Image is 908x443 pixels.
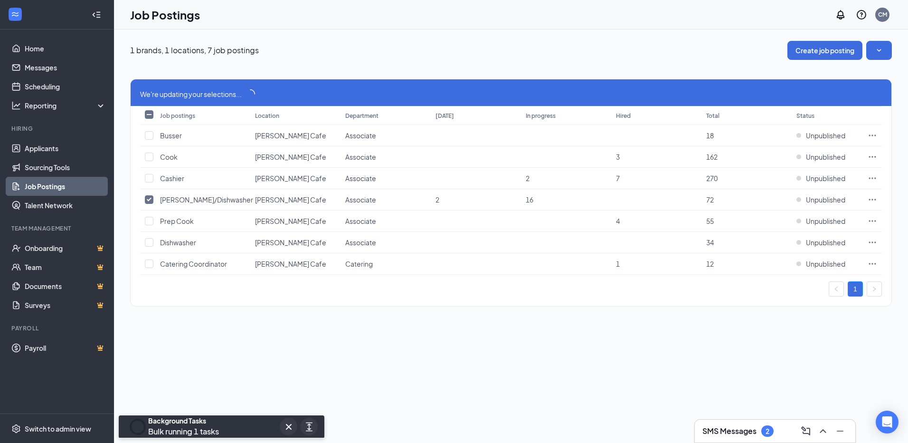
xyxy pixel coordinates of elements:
[435,195,439,204] span: 2
[834,425,846,437] svg: Minimize
[340,211,431,232] td: Associate
[25,77,106,96] a: Scheduling
[616,260,620,268] span: 1
[706,131,714,140] span: 18
[340,253,431,275] td: Catering
[148,426,219,436] span: Bulk running 1 tasks
[616,174,620,183] span: 7
[340,125,431,146] td: Associate
[250,125,340,146] td: Coit Campbell Cafe
[345,260,373,268] span: Catering
[345,217,376,225] span: Associate
[521,106,611,125] th: In progress
[806,238,845,247] span: Unpublished
[160,260,227,268] span: Catering Coordinator
[25,196,106,215] a: Talent Network
[706,217,714,225] span: 55
[25,239,106,258] a: OnboardingCrown
[25,139,106,158] a: Applicants
[10,10,20,19] svg: WorkstreamLogo
[345,238,376,247] span: Associate
[250,232,340,253] td: Coit Campbell Cafe
[160,153,178,161] span: Cook
[701,106,792,125] th: Total
[766,427,769,435] div: 2
[130,45,259,56] p: 1 brands, 1 locations, 7 job postings
[787,41,862,60] button: Create job posting
[817,425,829,437] svg: ChevronUp
[255,131,326,140] span: [PERSON_NAME] Cafe
[526,195,533,204] span: 16
[250,189,340,211] td: Coit Campbell Cafe
[25,177,106,196] a: Job Postings
[848,281,863,297] li: 1
[800,425,812,437] svg: ComposeMessage
[160,112,195,120] div: Job postings
[25,39,106,58] a: Home
[283,421,294,433] svg: Cross
[160,174,184,183] span: Cashier
[255,112,279,120] div: Location
[616,153,620,161] span: 3
[255,153,326,161] span: [PERSON_NAME] Cafe
[868,131,877,140] svg: Ellipses
[611,106,701,125] th: Hired
[340,232,431,253] td: Associate
[806,195,845,204] span: Unpublished
[706,153,718,161] span: 162
[11,324,104,332] div: Payroll
[11,101,21,110] svg: Analysis
[345,195,376,204] span: Associate
[867,281,882,297] button: right
[798,424,813,439] button: ComposeMessage
[250,146,340,168] td: Coit Campbell Cafe
[255,195,326,204] span: [PERSON_NAME] Cafe
[92,10,101,19] svg: Collapse
[866,41,892,60] button: SmallChevronDown
[868,195,877,204] svg: Ellipses
[345,153,376,161] span: Associate
[706,174,718,183] span: 270
[868,173,877,183] svg: Ellipses
[345,112,378,120] div: Department
[25,424,91,433] div: Switch to admin view
[25,338,106,357] a: PayrollCrown
[431,106,521,125] th: [DATE]
[160,217,194,225] span: Prep Cook
[160,195,253,204] span: [PERSON_NAME]/Dishwasher
[867,281,882,297] li: Next Page
[702,426,757,436] h3: SMS Messages
[806,216,845,226] span: Unpublished
[25,277,106,296] a: DocumentsCrown
[25,101,106,110] div: Reporting
[11,224,104,232] div: Team Management
[706,260,714,268] span: 12
[526,174,530,183] span: 2
[833,286,839,292] span: left
[856,9,867,20] svg: QuestionInfo
[25,158,106,177] a: Sourcing Tools
[25,58,106,77] a: Messages
[792,106,863,125] th: Status
[848,282,862,296] a: 1
[340,146,431,168] td: Associate
[250,211,340,232] td: Coit Campbell Cafe
[140,89,242,99] span: We're updating your selections...
[245,89,255,99] span: loading
[806,131,845,140] span: Unpublished
[340,168,431,189] td: Associate
[876,411,899,433] div: Open Intercom Messenger
[255,217,326,225] span: [PERSON_NAME] Cafe
[303,421,315,433] svg: ArrowsExpand
[25,258,106,277] a: TeamCrown
[130,7,200,23] h1: Job Postings
[806,173,845,183] span: Unpublished
[868,238,877,247] svg: Ellipses
[868,152,877,162] svg: Ellipses
[25,296,106,315] a: SurveysCrown
[806,259,845,269] span: Unpublished
[832,424,848,439] button: Minimize
[815,424,831,439] button: ChevronUp
[868,216,877,226] svg: Ellipses
[11,125,104,133] div: Hiring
